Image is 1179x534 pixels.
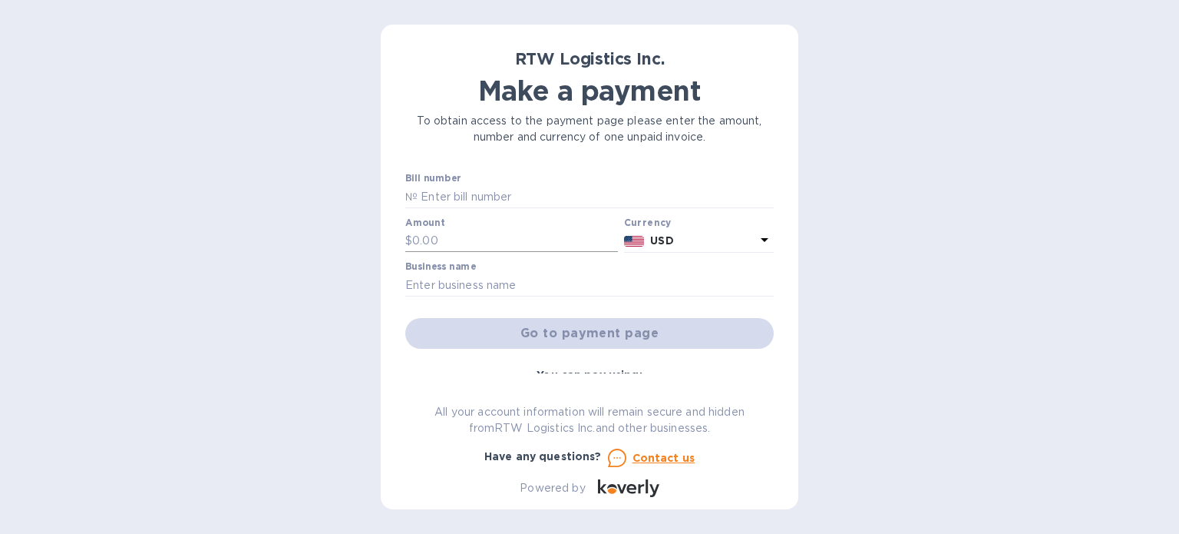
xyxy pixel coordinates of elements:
input: Enter bill number [418,185,774,208]
b: USD [650,234,673,247]
label: Amount [405,218,444,227]
p: All your account information will remain secure and hidden from RTW Logistics Inc. and other busi... [405,404,774,436]
b: You can pay using: [537,369,642,381]
p: № [405,189,418,205]
b: Have any questions? [484,450,602,463]
input: Enter business name [405,274,774,297]
b: RTW Logistics Inc. [515,49,665,68]
p: Powered by [520,480,585,496]
input: 0.00 [412,230,618,253]
p: To obtain access to the payment page please enter the amount, number and currency of one unpaid i... [405,113,774,145]
label: Business name [405,263,476,272]
p: $ [405,233,412,249]
b: Currency [624,217,672,228]
u: Contact us [632,452,695,464]
label: Bill number [405,174,461,184]
h1: Make a payment [405,75,774,107]
img: USD [624,236,645,247]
